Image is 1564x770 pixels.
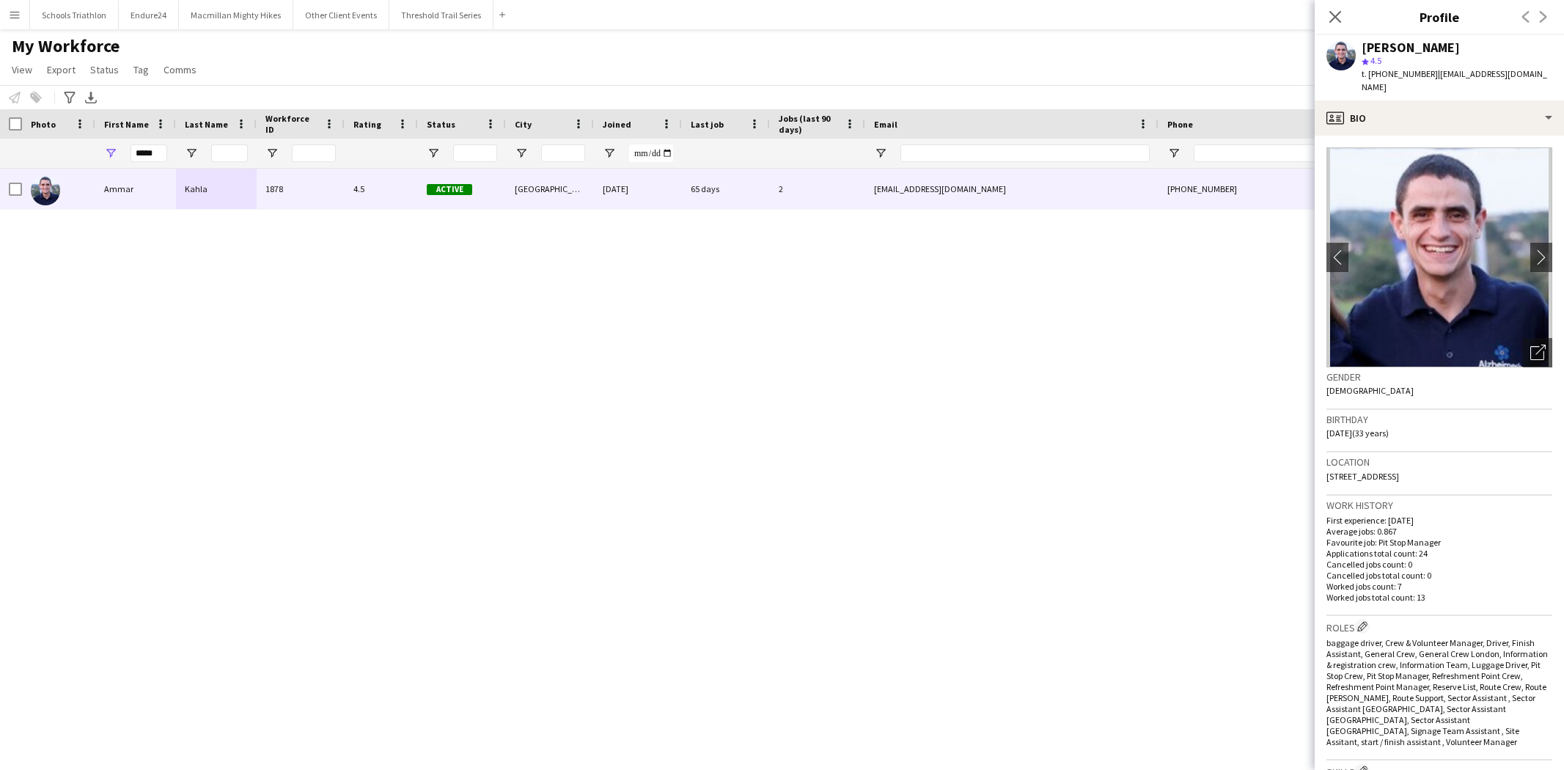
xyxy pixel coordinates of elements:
div: Ammar [95,169,176,209]
h3: Work history [1326,499,1552,512]
app-action-btn: Export XLSX [82,89,100,106]
span: t. [PHONE_NUMBER] [1362,68,1438,79]
h3: Gender [1326,370,1552,384]
span: [DEMOGRAPHIC_DATA] [1326,385,1414,396]
span: Joined [603,119,631,130]
button: Endure24 [119,1,179,29]
span: Status [427,119,455,130]
span: Tag [133,63,149,76]
div: [EMAIL_ADDRESS][DOMAIN_NAME] [865,169,1159,209]
div: [DATE] [594,169,682,209]
input: Joined Filter Input [629,144,673,162]
input: Status Filter Input [453,144,497,162]
span: View [12,63,32,76]
a: View [6,60,38,79]
button: Open Filter Menu [603,147,616,160]
span: Jobs (last 90 days) [779,113,839,135]
button: Open Filter Menu [265,147,279,160]
span: Status [90,63,119,76]
input: Email Filter Input [900,144,1150,162]
span: [DATE] (33 years) [1326,428,1389,439]
a: Comms [158,60,202,79]
button: Open Filter Menu [427,147,440,160]
p: Cancelled jobs total count: 0 [1326,570,1552,581]
div: 65 days [682,169,770,209]
button: Other Client Events [293,1,389,29]
button: Open Filter Menu [874,147,887,160]
span: Active [427,184,472,195]
img: Ammar Kahla [31,176,60,205]
app-action-btn: Advanced filters [61,89,78,106]
button: Threshold Trail Series [389,1,493,29]
a: Tag [128,60,155,79]
span: | [EMAIL_ADDRESS][DOMAIN_NAME] [1362,68,1547,92]
span: Rating [353,119,381,130]
span: Email [874,119,897,130]
button: Open Filter Menu [185,147,198,160]
button: Open Filter Menu [1167,147,1181,160]
a: Export [41,60,81,79]
input: First Name Filter Input [131,144,167,162]
span: City [515,119,532,130]
p: Worked jobs count: 7 [1326,581,1552,592]
span: 4.5 [1370,55,1381,66]
a: Status [84,60,125,79]
span: My Workforce [12,35,120,57]
div: [PERSON_NAME] [1362,41,1460,54]
input: Phone Filter Input [1194,144,1337,162]
p: Worked jobs total count: 13 [1326,592,1552,603]
span: First Name [104,119,149,130]
span: baggage driver, Crew & Volunteer Manager, Driver, Finish Assistant, General Crew, General Crew Lo... [1326,637,1548,747]
input: City Filter Input [541,144,585,162]
input: Last Name Filter Input [211,144,248,162]
span: Phone [1167,119,1193,130]
button: Open Filter Menu [515,147,528,160]
span: Last Name [185,119,228,130]
h3: Birthday [1326,413,1552,426]
h3: Location [1326,455,1552,469]
span: Last job [691,119,724,130]
div: 4.5 [345,169,418,209]
p: Average jobs: 0.867 [1326,526,1552,537]
p: First experience: [DATE] [1326,515,1552,526]
span: Export [47,63,76,76]
div: [GEOGRAPHIC_DATA] [506,169,594,209]
p: Applications total count: 24 [1326,548,1552,559]
div: [PHONE_NUMBER] [1159,169,1346,209]
span: [STREET_ADDRESS] [1326,471,1399,482]
div: Kahla [176,169,257,209]
span: Photo [31,119,56,130]
div: 1878 [257,169,345,209]
div: Bio [1315,100,1564,136]
h3: Roles [1326,619,1552,634]
p: Cancelled jobs count: 0 [1326,559,1552,570]
span: Workforce ID [265,113,318,135]
button: Open Filter Menu [104,147,117,160]
p: Favourite job: Pit Stop Manager [1326,537,1552,548]
button: Macmillan Mighty Hikes [179,1,293,29]
span: Comms [164,63,197,76]
h3: Profile [1315,7,1564,26]
input: Workforce ID Filter Input [292,144,336,162]
div: Open photos pop-in [1523,338,1552,367]
img: Crew avatar or photo [1326,147,1552,367]
div: 2 [770,169,865,209]
button: Schools Triathlon [30,1,119,29]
